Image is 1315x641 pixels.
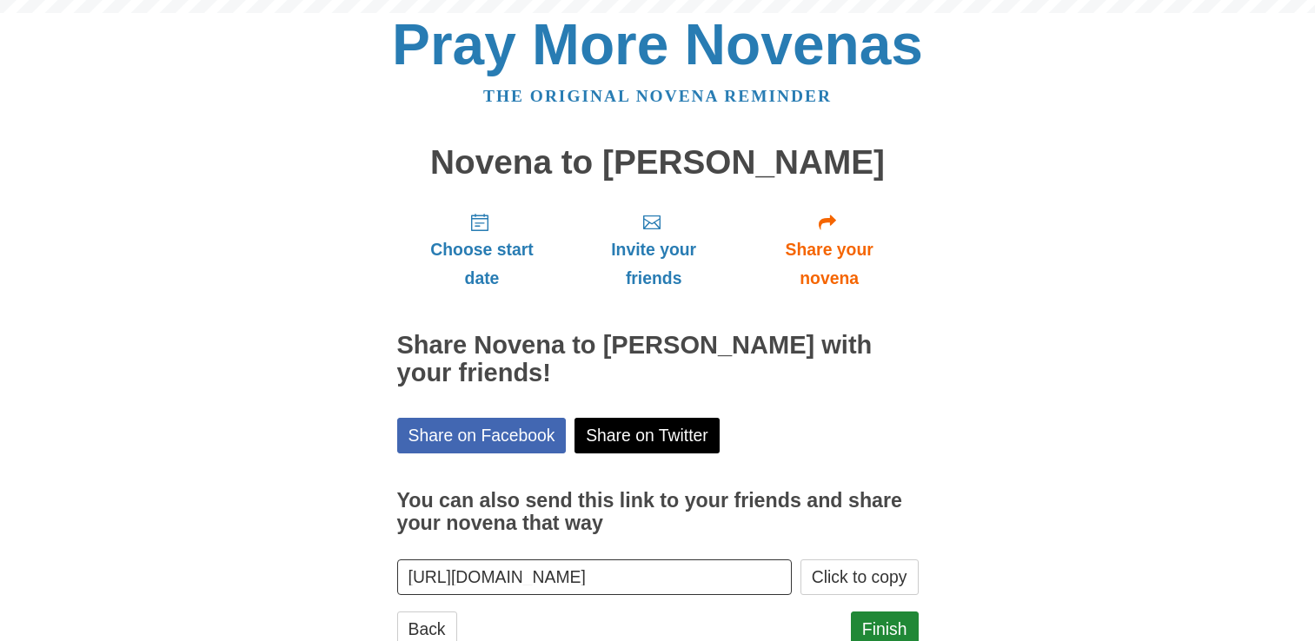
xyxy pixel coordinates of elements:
a: The original novena reminder [483,87,832,105]
span: Invite your friends [584,235,722,293]
a: Share on Facebook [397,418,567,453]
a: Pray More Novenas [392,12,923,76]
a: Share on Twitter [574,418,720,453]
a: Choose start date [397,198,568,301]
a: Invite your friends [567,198,740,301]
h2: Share Novena to [PERSON_NAME] with your friends! [397,332,919,387]
a: Share your novena [741,198,919,301]
span: Choose start date [415,235,550,293]
button: Click to copy [800,559,919,595]
h3: You can also send this link to your friends and share your novena that way [397,490,919,534]
span: Share your novena [758,235,901,293]
h1: Novena to [PERSON_NAME] [397,144,919,182]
